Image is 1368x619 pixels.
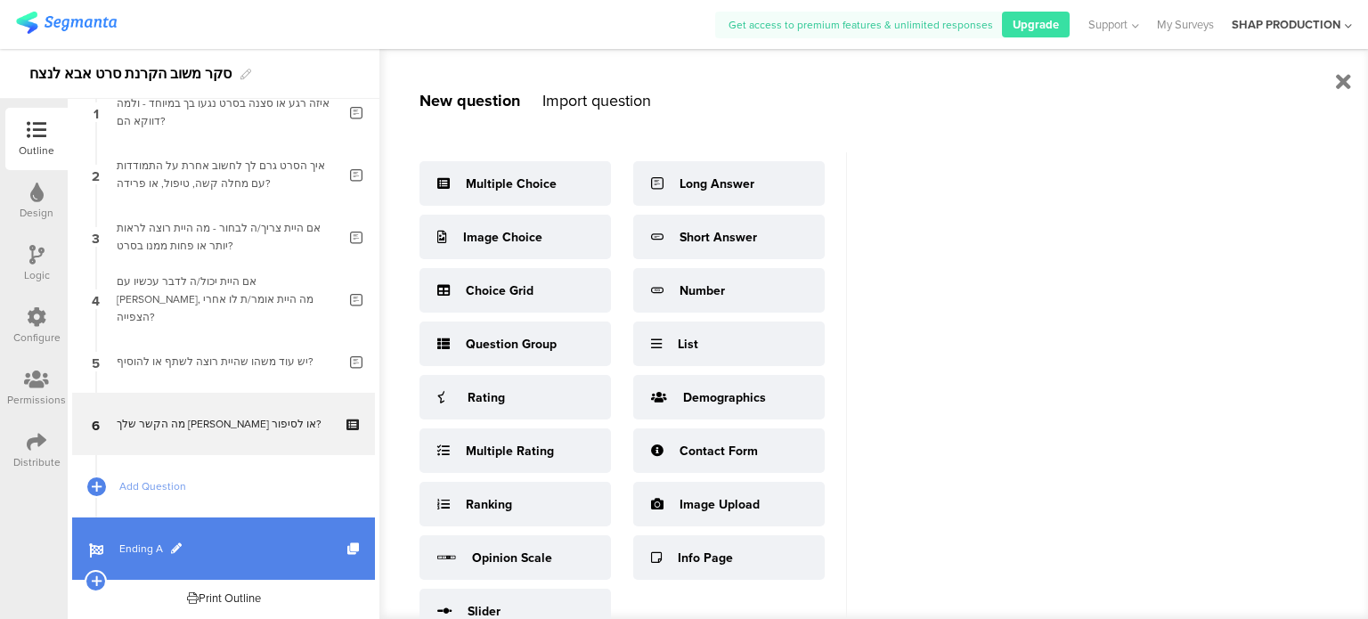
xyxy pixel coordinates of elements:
div: מה הקשר שלך למשה או לסיפור? [117,415,330,433]
a: 4 אם היית יכול/ה לדבר עכשיו עם [PERSON_NAME], מה היית אומר/ת לו אחרי הצפייה? [72,268,375,330]
div: אם היית צריך/ה לבחור - מה היית רוצה לראות יותר או פחות ממנו בסרט? [117,219,337,255]
span: 5 [92,352,100,371]
span: Support [1088,16,1128,33]
div: Design [20,205,53,221]
div: Info Page [678,549,733,567]
a: 1 איזה רגע או סצנה בסרט נגעו בך במיוחד - ולמה דווקא הם? [72,81,375,143]
div: Number [680,281,725,300]
span: Get access to premium features & unlimited responses [729,17,993,33]
div: Multiple Rating [466,442,554,460]
span: 2 [92,165,100,184]
div: Demographics [683,388,766,407]
div: יש עוד משהו שהיית רוצה לשתף או להוסיף? [117,353,337,371]
span: 4 [92,289,100,309]
span: Add Question [119,477,347,495]
div: איך הסרט גרם לך לחשוב אחרת על התמודדות עם מחלה קשה, טיפול, או פרידה? [117,157,337,192]
div: Distribute [13,454,61,470]
div: אם היית יכול/ה לדבר עכשיו עם משה, מה היית אומר/ת לו אחרי הצפייה? [117,273,337,326]
a: Ending A [72,517,375,580]
div: Logic [24,267,50,283]
div: Configure [13,330,61,346]
div: Opinion Scale [472,549,552,567]
a: 3 אם היית צריך/ה לבחור - מה היית רוצה לראות יותר או פחות ממנו בסרט? [72,206,375,268]
div: Import question [542,89,651,112]
div: List [678,335,698,354]
div: Rating [468,388,505,407]
div: Short Answer [680,228,757,247]
span: 1 [94,102,99,122]
div: סקר משוב הקרנת סרט אבא לנצח [29,60,232,88]
div: Image Upload [680,495,760,514]
span: 3 [92,227,100,247]
div: Permissions [7,392,66,408]
div: Multiple Choice [466,175,557,193]
div: Contact Form [680,442,758,460]
div: Image Choice [463,228,542,247]
div: Question Group [466,335,557,354]
span: 6 [92,414,100,434]
i: Duplicate [347,543,362,555]
span: Upgrade [1013,16,1059,33]
div: Ranking [466,495,512,514]
div: איזה רגע או סצנה בסרט נגעו בך במיוחד - ולמה דווקא הם? [117,94,337,130]
a: 2 איך הסרט גרם לך לחשוב אחרת על התמודדות עם מחלה קשה, טיפול, או פרידה? [72,143,375,206]
div: Choice Grid [466,281,533,300]
span: Ending A [119,540,347,558]
div: Long Answer [680,175,754,193]
div: New question [419,89,520,112]
div: SHAP PRODUCTION [1232,16,1340,33]
img: segmanta logo [16,12,117,34]
a: 5 יש עוד משהו שהיית רוצה לשתף או להוסיף? [72,330,375,393]
div: Print Outline [187,590,261,607]
div: Outline [19,143,54,159]
a: 6 מה הקשר שלך [PERSON_NAME] או לסיפור? [72,393,375,455]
